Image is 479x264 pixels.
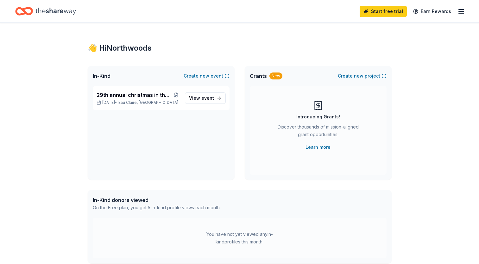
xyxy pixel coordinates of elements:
[201,95,214,101] span: event
[185,92,226,104] a: View event
[118,100,178,105] span: Eau Claire, [GEOGRAPHIC_DATA]
[15,4,76,19] a: Home
[269,72,282,79] div: New
[409,6,455,17] a: Earn Rewards
[275,123,361,141] div: Discover thousands of mission-aligned grant opportunities.
[354,72,363,80] span: new
[200,230,279,246] div: You have not yet viewed any in-kind profiles this month.
[88,43,392,53] div: 👋 Hi Northwoods
[306,143,331,151] a: Learn more
[338,72,387,80] button: Createnewproject
[296,113,340,121] div: Introducing Grants!
[93,204,221,211] div: On the Free plan, you get 5 in-kind profile views each month.
[250,72,267,80] span: Grants
[184,72,230,80] button: Createnewevent
[360,6,407,17] a: Start free trial
[93,196,221,204] div: In-Kind donors viewed
[189,94,214,102] span: View
[93,72,110,80] span: In-Kind
[97,91,172,99] span: 29th annual christmas in the [GEOGRAPHIC_DATA]
[97,100,180,105] p: [DATE] •
[200,72,209,80] span: new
